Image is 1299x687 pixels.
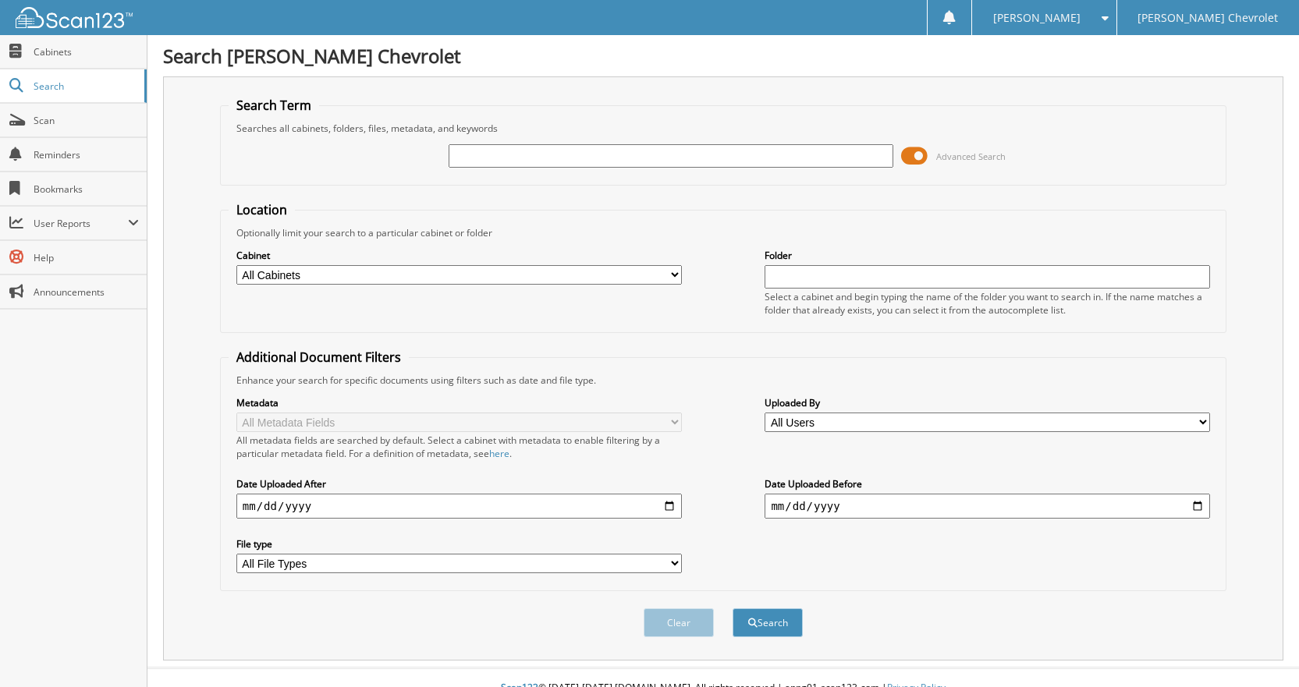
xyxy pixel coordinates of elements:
[489,447,509,460] a: here
[163,43,1283,69] h1: Search [PERSON_NAME] Chevrolet
[34,182,139,196] span: Bookmarks
[1221,612,1299,687] iframe: Chat Widget
[236,434,682,460] div: All metadata fields are searched by default. Select a cabinet with metadata to enable filtering b...
[765,249,1210,262] label: Folder
[236,477,682,490] label: Date Uploaded After
[34,80,137,93] span: Search
[229,122,1218,135] div: Searches all cabinets, folders, files, metadata, and keywords
[236,396,682,409] label: Metadata
[229,97,319,114] legend: Search Term
[765,477,1210,490] label: Date Uploaded Before
[765,290,1210,317] div: Select a cabinet and begin typing the name of the folder you want to search in. If the name match...
[34,148,139,161] span: Reminders
[644,608,714,637] button: Clear
[229,374,1218,387] div: Enhance your search for specific documents using filters such as date and file type.
[34,114,139,127] span: Scan
[34,285,139,299] span: Announcements
[236,494,682,519] input: start
[34,251,139,264] span: Help
[229,201,295,218] legend: Location
[229,226,1218,239] div: Optionally limit your search to a particular cabinet or folder
[229,349,409,366] legend: Additional Document Filters
[936,151,1006,162] span: Advanced Search
[16,7,133,28] img: scan123-logo-white.svg
[236,537,682,551] label: File type
[236,249,682,262] label: Cabinet
[765,396,1210,409] label: Uploaded By
[765,494,1210,519] input: end
[733,608,803,637] button: Search
[993,13,1081,23] span: [PERSON_NAME]
[34,45,139,58] span: Cabinets
[34,217,128,230] span: User Reports
[1138,13,1278,23] span: [PERSON_NAME] Chevrolet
